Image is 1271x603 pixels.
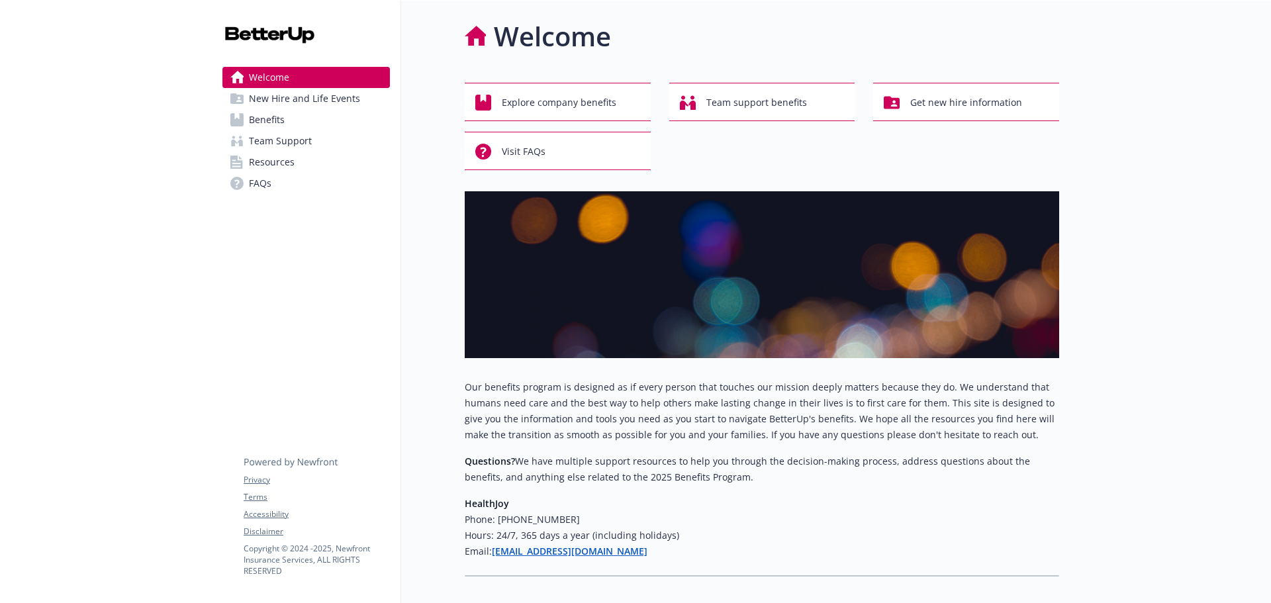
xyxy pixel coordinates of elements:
[249,67,289,88] span: Welcome
[244,543,389,577] p: Copyright © 2024 - 2025 , Newfront Insurance Services, ALL RIGHTS RESERVED
[249,109,285,130] span: Benefits
[222,88,390,109] a: New Hire and Life Events
[244,508,389,520] a: Accessibility
[249,152,295,173] span: Resources
[222,173,390,194] a: FAQs
[465,455,515,467] strong: Questions?
[222,109,390,130] a: Benefits
[494,17,611,56] h1: Welcome
[910,90,1022,115] span: Get new hire information
[222,152,390,173] a: Resources
[502,139,545,164] span: Visit FAQs
[222,67,390,88] a: Welcome
[465,83,651,121] button: Explore company benefits
[249,130,312,152] span: Team Support
[706,90,807,115] span: Team support benefits
[502,90,616,115] span: Explore company benefits
[465,497,509,510] strong: HealthJoy
[222,130,390,152] a: Team Support
[873,83,1059,121] button: Get new hire information
[465,512,1059,528] h6: Phone: [PHONE_NUMBER]
[244,474,389,486] a: Privacy
[249,173,271,194] span: FAQs
[465,191,1059,358] img: overview page banner
[465,528,1059,543] h6: Hours: 24/7, 365 days a year (including holidays)​
[465,453,1059,485] p: We have multiple support resources to help you through the decision-making process, address quest...
[244,491,389,503] a: Terms
[244,526,389,537] a: Disclaimer
[249,88,360,109] span: New Hire and Life Events
[465,132,651,170] button: Visit FAQs
[465,543,1059,559] h6: Email:
[465,379,1059,443] p: Our benefits program is designed as if every person that touches our mission deeply matters becau...
[669,83,855,121] button: Team support benefits
[492,545,647,557] a: [EMAIL_ADDRESS][DOMAIN_NAME]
